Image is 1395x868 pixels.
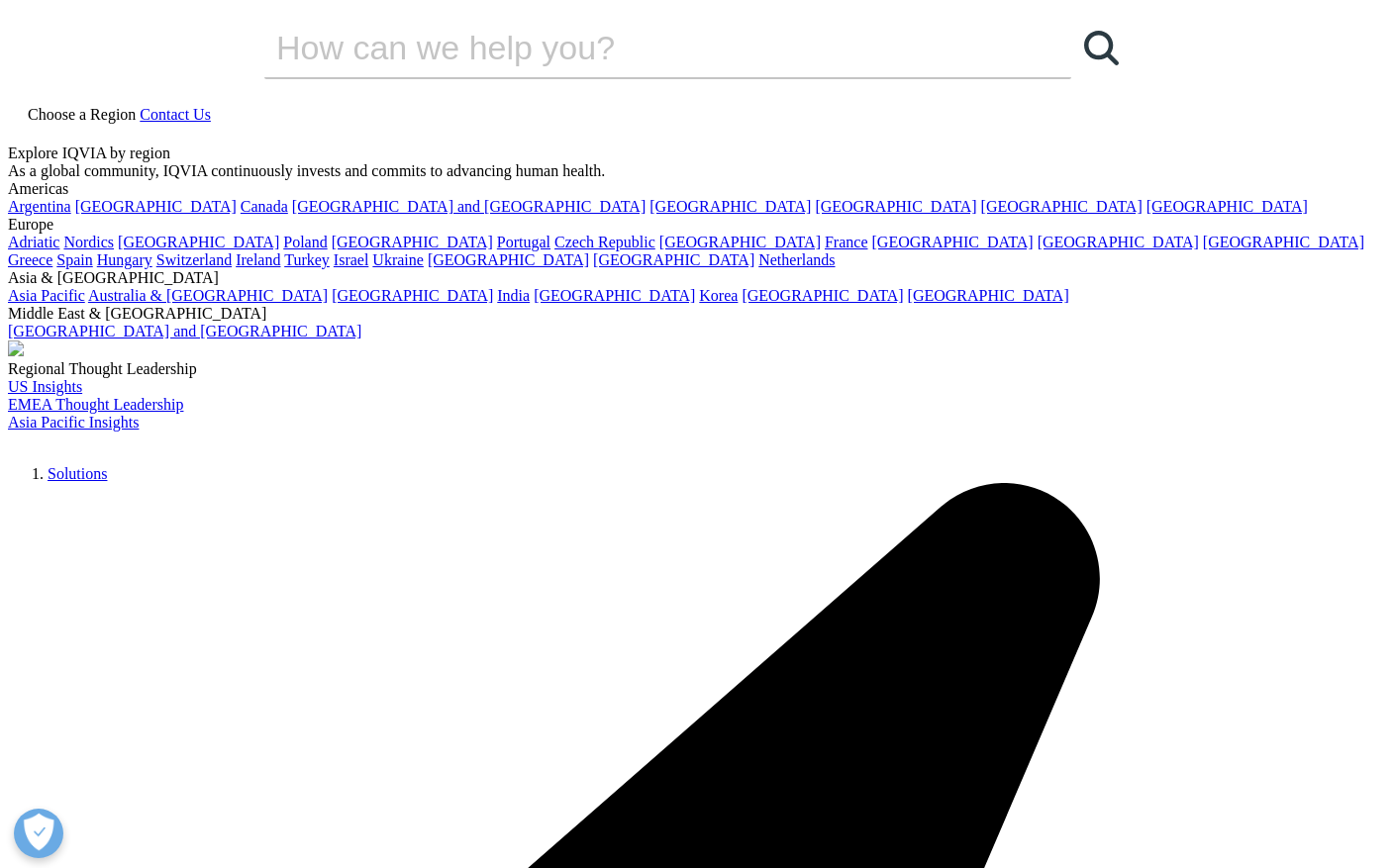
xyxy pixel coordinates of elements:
a: Netherlands [758,251,835,268]
a: Asia Pacific Insights [8,414,139,431]
a: Ukraine [372,251,424,268]
a: [GEOGRAPHIC_DATA] [908,287,1069,304]
svg: Search [1084,31,1119,65]
a: [GEOGRAPHIC_DATA] [872,234,1034,250]
a: Argentina [8,198,71,215]
a: Israel [334,251,369,268]
a: [GEOGRAPHIC_DATA] [118,234,279,250]
a: [GEOGRAPHIC_DATA] [981,198,1143,215]
a: EMEA Thought Leadership [8,396,183,413]
a: Contact Us [140,106,211,123]
a: Korea [699,287,738,304]
a: [GEOGRAPHIC_DATA] and [GEOGRAPHIC_DATA] [292,198,646,215]
a: [GEOGRAPHIC_DATA] [815,198,976,215]
a: Greece [8,251,52,268]
a: [GEOGRAPHIC_DATA] [1203,234,1364,250]
a: [GEOGRAPHIC_DATA] [332,287,493,304]
a: Adriatic [8,234,59,250]
a: Nordics [63,234,114,250]
a: India [497,287,530,304]
img: 2093_analyzing-data-using-big-screen-display-and-laptop.png [8,340,24,356]
div: Regional Thought Leadership [8,360,1387,378]
a: [GEOGRAPHIC_DATA] [1146,198,1308,215]
a: Spain [56,251,92,268]
span: Choose a Region [28,106,136,123]
a: [GEOGRAPHIC_DATA] [593,251,754,268]
a: [GEOGRAPHIC_DATA] and [GEOGRAPHIC_DATA] [8,323,361,339]
a: Ireland [236,251,280,268]
a: Solutions [48,465,107,482]
a: [GEOGRAPHIC_DATA] [428,251,589,268]
a: France [825,234,868,250]
a: [GEOGRAPHIC_DATA] [332,234,493,250]
a: [GEOGRAPHIC_DATA] [534,287,695,304]
a: Canada [241,198,288,215]
a: Switzerland [156,251,232,268]
a: Portugal [497,234,550,250]
a: [GEOGRAPHIC_DATA] [649,198,811,215]
div: Middle East & [GEOGRAPHIC_DATA] [8,305,1387,323]
a: Australia & [GEOGRAPHIC_DATA] [88,287,328,304]
input: Search [264,18,1015,77]
a: Poland [283,234,327,250]
a: Turkey [284,251,330,268]
div: As a global community, IQVIA continuously invests and commits to advancing human health. [8,162,1387,180]
a: Asia Pacific [8,287,85,304]
button: Open Preferences [14,809,63,858]
a: [GEOGRAPHIC_DATA] [742,287,903,304]
a: [GEOGRAPHIC_DATA] [75,198,237,215]
a: [GEOGRAPHIC_DATA] [1038,234,1199,250]
div: Explore IQVIA by region [8,145,1387,162]
a: Czech Republic [554,234,655,250]
a: US Insights [8,378,82,395]
div: Asia & [GEOGRAPHIC_DATA] [8,269,1387,287]
a: Search [1071,18,1131,77]
div: Europe [8,216,1387,234]
a: [GEOGRAPHIC_DATA] [659,234,821,250]
div: Americas [8,180,1387,198]
a: Hungary [97,251,152,268]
